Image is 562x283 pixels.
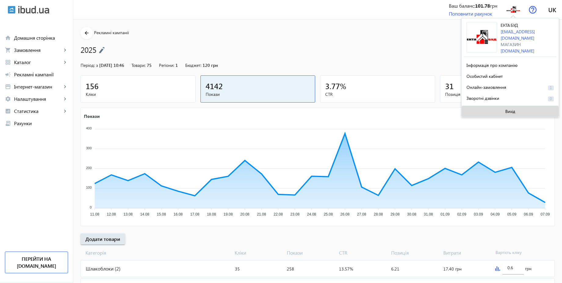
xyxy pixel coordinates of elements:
span: Витрати [441,249,493,256]
mat-icon: storefront [5,84,11,90]
span: Рекламні кампанії [14,71,68,78]
tspan: 01.09 [441,212,450,216]
span: Додати товари [85,236,120,242]
b: 101.78 [475,2,490,9]
tspan: 19.08 [224,212,233,216]
span: Каталог [14,59,62,65]
span: 31 [445,81,454,91]
span: 4142 [206,81,223,91]
button: Онлайн-замовлення1 [464,81,556,92]
mat-icon: campaign [5,71,11,78]
mat-icon: keyboard_arrow_right [62,59,68,65]
a: [DOMAIN_NAME] [501,48,534,54]
text: Покази [84,113,100,119]
span: Товари: [131,62,146,68]
span: Регіони: [159,62,174,68]
mat-icon: keyboard_arrow_right [62,84,68,90]
span: ЕКТА БУД [501,24,518,28]
span: Зворотні дзвінки [467,95,499,101]
tspan: 0 [90,205,92,209]
a: Поповнити рахунок [449,10,492,17]
tspan: 13.08 [124,212,133,216]
span: грн [525,266,531,272]
mat-icon: keyboard_arrow_right [62,47,68,53]
tspan: 03.09 [474,212,483,216]
tspan: 24.08 [307,212,316,216]
a: [EMAIL_ADDRESS][DOMAIN_NAME] [501,29,535,41]
span: Домашня сторінка [14,35,68,41]
tspan: 15.08 [157,212,166,216]
tspan: 14.08 [140,212,149,216]
mat-icon: receipt_long [5,120,11,126]
span: Статистика [14,108,62,114]
tspan: 20.08 [240,212,249,216]
span: Замовлення [14,47,62,53]
span: Кліки [232,249,284,256]
tspan: 200 [86,166,92,170]
img: graph.svg [495,266,500,271]
span: uk [548,6,556,13]
span: 35 [235,266,240,272]
span: 120 грн [203,62,218,68]
span: CTR [337,249,389,256]
mat-icon: keyboard_arrow_right [62,96,68,102]
span: 17.40 грн [443,266,462,272]
tspan: 100 [86,186,92,189]
tspan: 29.08 [391,212,400,216]
tspan: 300 [86,146,92,150]
span: Категорія [81,249,232,256]
span: 156 [86,81,99,91]
span: 1 [175,62,178,68]
button: Особистий кабінет [464,70,556,81]
tspan: 11.08 [90,212,99,216]
tspan: 21.08 [257,212,266,216]
a: Перейти на [DOMAIN_NAME] [5,252,68,273]
img: ibud_text.svg [18,6,49,14]
tspan: 17.08 [190,212,199,216]
span: 258 [287,266,294,272]
button: Додати товари [81,234,125,245]
span: Покази [206,91,310,97]
tspan: 05.09 [507,212,516,216]
span: 3.77 [325,81,340,91]
tspan: 07.09 [541,212,550,216]
tspan: 12.08 [107,212,116,216]
span: Покази [284,249,337,256]
span: Позиція [445,91,550,97]
tspan: 18.08 [207,212,216,216]
button: Інформація про компанію [464,59,556,70]
div: Магазин [501,41,556,48]
button: Зворотні дзвінки0 [464,92,556,103]
tspan: 22.08 [274,212,283,216]
tspan: 04.09 [491,212,500,216]
span: 1 [548,85,554,90]
button: Вихід [462,106,559,117]
div: Ваш баланс: грн [449,2,497,9]
tspan: 27.08 [357,212,366,216]
span: Особистий кабінет [467,73,503,79]
div: Шлакоблоки (2) [81,260,232,277]
span: 0 [548,96,554,101]
span: Інтернет-магазин [14,84,62,90]
span: Період: з [81,62,98,68]
span: 75 [147,62,152,68]
mat-icon: grid_view [5,59,11,65]
tspan: 23.08 [290,212,300,216]
span: Кліки [86,91,190,97]
img: ibud.svg [8,6,16,14]
span: % [340,81,346,91]
span: 6.21 [391,266,399,272]
tspan: 28.08 [374,212,383,216]
span: CTR [325,91,430,97]
mat-icon: home [5,35,11,41]
h1: 2025 [81,44,516,55]
span: Вартість кліку [493,249,545,256]
mat-icon: shopping_cart [5,47,11,53]
img: help.svg [529,6,537,14]
tspan: 16.08 [174,212,183,216]
tspan: 26.08 [340,212,350,216]
span: 13.57% [339,266,353,272]
img: 2423561dc24e31080c8467865427797-f89b8d8d90.jpg [467,22,497,53]
span: Бюджет: [185,62,201,68]
span: Рекламні кампанії [94,30,129,35]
